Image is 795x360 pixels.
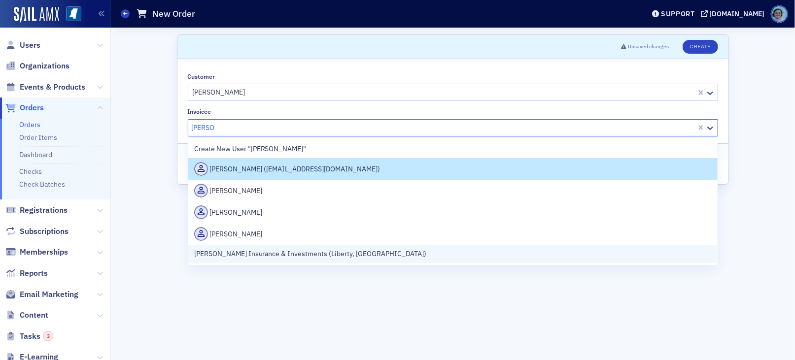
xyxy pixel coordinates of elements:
span: Organizations [20,61,69,71]
span: Profile [771,5,788,23]
div: [PERSON_NAME] ([EMAIL_ADDRESS][DOMAIN_NAME]) [194,162,712,176]
a: Organizations [5,61,69,71]
div: Support [661,9,695,18]
div: 3 [43,331,53,341]
span: Culotta Insurance & Investments (Liberty, MS) [194,249,427,259]
a: Users [5,40,40,51]
h1: New Order [152,8,195,20]
a: Checks [19,167,42,176]
a: Events & Products [5,82,85,93]
span: Memberships [20,247,68,258]
span: Unsaved changes [628,43,669,51]
a: View Homepage [59,6,81,23]
a: Content [5,310,48,321]
span: Events & Products [20,82,85,93]
span: Content [20,310,48,321]
a: Registrations [5,205,68,216]
a: Tasks3 [5,331,53,342]
div: [DOMAIN_NAME] [710,9,765,18]
div: [PERSON_NAME] [194,184,712,197]
div: [PERSON_NAME] [194,205,712,219]
span: Tasks [20,331,53,342]
span: Subscriptions [20,226,69,237]
a: Dashboard [19,150,52,159]
div: [PERSON_NAME] [194,227,712,241]
span: Registrations [20,205,68,216]
div: Customer [188,73,215,80]
div: Invoicee [188,108,211,115]
a: Reports [5,268,48,279]
a: Orders [19,120,40,129]
span: Reports [20,268,48,279]
a: Orders [5,102,44,113]
img: SailAMX [66,6,81,22]
button: Create [683,40,718,54]
a: Order Items [19,133,57,142]
span: Users [20,40,40,51]
span: Email Marketing [20,289,78,300]
a: Email Marketing [5,289,78,300]
button: [DOMAIN_NAME] [701,10,768,17]
a: Check Batches [19,180,65,189]
a: Memberships [5,247,68,258]
div: Create New User "[PERSON_NAME]" [188,140,718,158]
a: Subscriptions [5,226,69,237]
span: Orders [20,102,44,113]
img: SailAMX [14,7,59,23]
